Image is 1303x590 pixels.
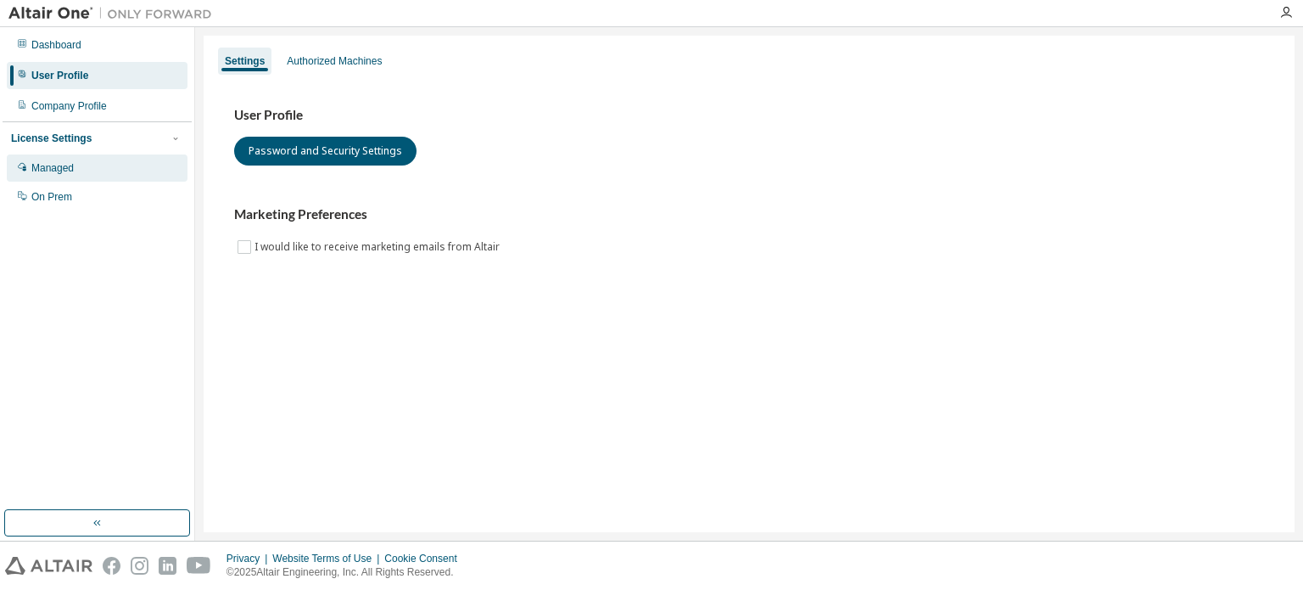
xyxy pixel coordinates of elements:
[187,557,211,575] img: youtube.svg
[272,552,384,565] div: Website Terms of Use
[31,190,72,204] div: On Prem
[384,552,467,565] div: Cookie Consent
[254,237,503,257] label: I would like to receive marketing emails from Altair
[11,132,92,145] div: License Settings
[226,565,467,580] p: © 2025 Altair Engineering, Inc. All Rights Reserved.
[226,552,272,565] div: Privacy
[31,69,88,82] div: User Profile
[31,38,81,52] div: Dashboard
[131,557,148,575] img: instagram.svg
[234,107,1264,124] h3: User Profile
[31,161,74,175] div: Managed
[103,557,120,575] img: facebook.svg
[287,54,382,68] div: Authorized Machines
[31,99,107,113] div: Company Profile
[159,557,176,575] img: linkedin.svg
[8,5,221,22] img: Altair One
[234,206,1264,223] h3: Marketing Preferences
[5,557,92,575] img: altair_logo.svg
[225,54,265,68] div: Settings
[234,137,417,166] button: Password and Security Settings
